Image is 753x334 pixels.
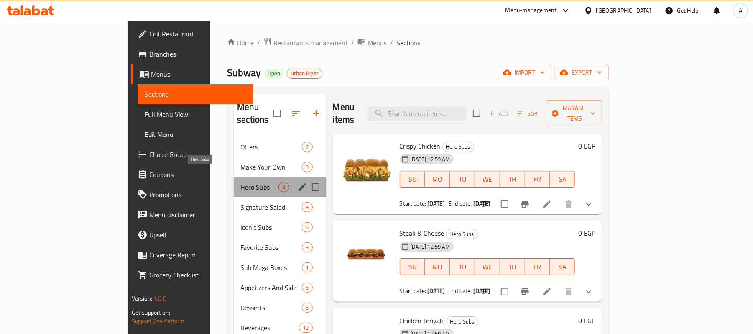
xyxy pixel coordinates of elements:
[257,38,260,48] li: /
[425,258,450,275] button: MO
[403,261,422,273] span: SU
[240,202,302,212] span: Signature Salad
[476,282,496,302] button: sort-choices
[505,5,557,15] div: Menu-management
[542,199,552,209] a: Edit menu item
[453,261,472,273] span: TU
[351,38,354,48] li: /
[234,197,326,217] div: Signature Salad8
[515,282,535,302] button: Branch-specific-item
[578,315,595,326] h6: 0 EGP
[131,64,253,84] a: Menus
[302,304,312,312] span: 5
[525,171,550,188] button: FR
[579,282,599,302] button: show more
[473,285,491,296] b: [DATE]
[478,261,497,273] span: WE
[263,37,348,48] a: Restaurants management
[149,270,247,280] span: Grocery Checklist
[596,6,651,15] div: [GEOGRAPHIC_DATA]
[390,38,393,48] li: /
[512,107,546,120] span: Sort items
[302,163,312,171] span: 3
[132,316,185,326] a: Support.OpsPlatform
[496,283,513,301] span: Select to update
[427,198,445,209] b: [DATE]
[131,205,253,225] a: Menu disclaimer
[528,261,547,273] span: FR
[400,285,426,296] span: Start date:
[555,65,609,80] button: export
[396,38,420,48] span: Sections
[518,109,541,118] span: Sort
[446,229,478,239] div: Hero Subs
[234,237,326,257] div: Favorite Subs3
[562,67,602,78] span: export
[299,324,312,332] span: 12
[333,101,358,126] h2: Menu items
[264,70,283,77] span: Open
[302,283,312,293] div: items
[149,230,247,240] span: Upsell
[503,173,522,185] span: TH
[240,142,302,152] span: Offers
[553,261,572,273] span: SA
[475,171,500,188] button: WE
[240,303,302,313] span: Desserts
[368,106,466,121] input: search
[149,250,247,260] span: Coverage Report
[240,242,302,252] div: Favorite Subs
[240,162,302,172] span: Make Your Own
[145,109,247,119] span: Full Menu View
[151,69,247,79] span: Menus
[496,195,513,213] span: Select to update
[138,124,253,144] a: Edit Menu
[400,258,425,275] button: SU
[302,244,312,252] span: 3
[450,258,475,275] button: TU
[447,229,477,239] span: Hero Subs
[550,171,575,188] button: SA
[240,323,299,333] div: Beverages
[302,303,312,313] div: items
[240,222,302,232] span: Iconic Subs
[227,37,609,48] nav: breadcrumb
[407,243,454,251] span: [DATE] 12:59 AM
[450,171,475,188] button: TU
[131,164,253,185] a: Coupons
[149,190,247,200] span: Promotions
[339,140,393,194] img: Crispy Chicken
[400,171,425,188] button: SU
[578,140,595,152] h6: 0 EGP
[279,183,288,191] span: 8
[400,198,426,209] span: Start date:
[131,225,253,245] a: Upsell
[149,149,247,159] span: Choice Groups
[240,262,302,272] div: Sub Mega Boxes
[131,245,253,265] a: Coverage Report
[145,89,247,99] span: Sections
[468,105,485,122] span: Select section
[478,173,497,185] span: WE
[357,37,387,48] a: Menus
[296,181,309,193] button: edit
[132,293,152,304] span: Version:
[234,277,326,298] div: Appetizers And Side5
[240,283,302,293] span: Appetizers And Side
[149,49,247,59] span: Branches
[584,199,594,209] svg: Show Choices
[559,282,579,302] button: delete
[503,261,522,273] span: TH
[131,144,253,164] a: Choice Groups
[476,194,496,214] button: sort-choices
[448,285,472,296] span: End date:
[453,173,472,185] span: TU
[234,217,326,237] div: Iconic Subs6
[428,173,447,185] span: MO
[132,307,170,318] span: Get support on:
[299,323,312,333] div: items
[273,38,348,48] span: Restaurants management
[427,285,445,296] b: [DATE]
